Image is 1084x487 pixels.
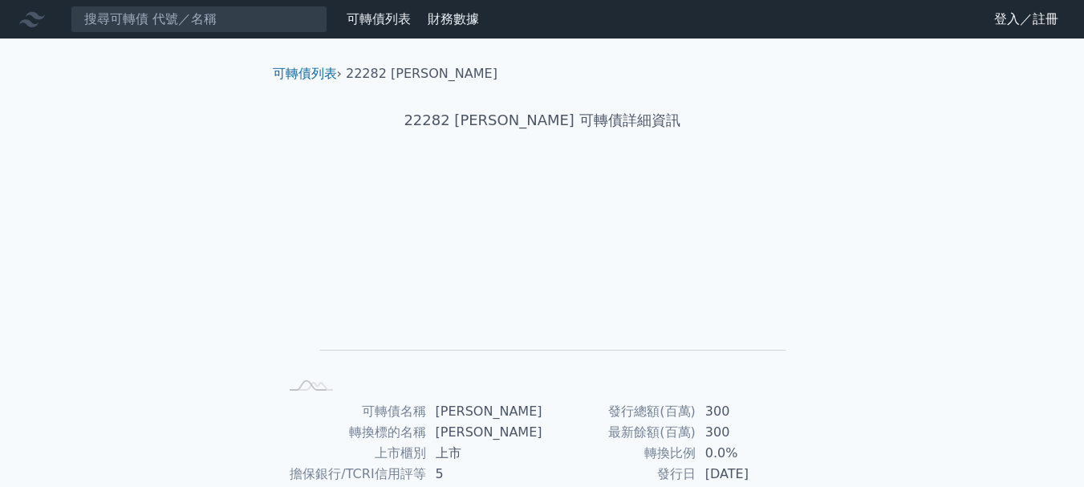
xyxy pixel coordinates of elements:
[542,422,696,443] td: 最新餘額(百萬)
[279,464,426,485] td: 擔保銀行/TCRI信用評等
[428,11,479,26] a: 財務數據
[542,401,696,422] td: 發行總額(百萬)
[696,464,806,485] td: [DATE]
[426,401,542,422] td: [PERSON_NAME]
[347,11,411,26] a: 可轉債列表
[426,464,542,485] td: 5
[279,422,426,443] td: 轉換標的名稱
[346,64,497,83] li: 22282 [PERSON_NAME]
[696,422,806,443] td: 300
[542,464,696,485] td: 發行日
[696,401,806,422] td: 300
[305,182,786,374] g: Chart
[71,6,327,33] input: 搜尋可轉債 代號／名稱
[696,443,806,464] td: 0.0%
[260,109,825,132] h1: 22282 [PERSON_NAME] 可轉債詳細資訊
[426,443,542,464] td: 上市
[273,66,337,81] a: 可轉債列表
[981,6,1071,32] a: 登入／註冊
[279,401,426,422] td: 可轉債名稱
[273,64,342,83] li: ›
[542,443,696,464] td: 轉換比例
[426,422,542,443] td: [PERSON_NAME]
[279,443,426,464] td: 上市櫃別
